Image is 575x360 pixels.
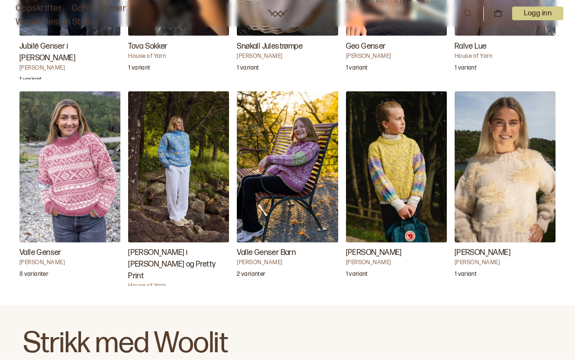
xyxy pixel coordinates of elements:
[16,2,62,16] a: Oppskrifter
[19,247,120,259] h3: Valle Genser
[19,270,48,280] p: 8 varianter
[237,91,338,243] img: Hrönn JónsdóttirValle Genser Barn
[512,7,563,20] button: User dropdown
[268,10,287,18] a: Woolit
[19,76,41,86] p: 1 variant
[455,91,556,286] a: Kiara Genser
[237,41,338,53] h3: Snøkall Julestrømpe
[455,53,556,60] h4: House of Yarn
[72,2,91,16] a: Garn
[19,259,120,267] h4: [PERSON_NAME]
[237,259,338,267] h4: [PERSON_NAME]
[346,41,447,53] h3: Geo Genser
[512,7,563,20] p: Logg inn
[237,91,338,286] a: Valle Genser Barn
[455,270,477,280] p: 1 variant
[455,259,556,267] h4: [PERSON_NAME]
[346,247,447,259] h3: [PERSON_NAME]
[455,64,477,74] p: 1 variant
[455,247,556,259] h3: [PERSON_NAME]
[237,64,259,74] p: 1 variant
[346,53,447,60] h4: [PERSON_NAME]
[128,64,150,74] p: 1 variant
[346,270,368,280] p: 1 variant
[128,247,229,282] h3: [PERSON_NAME] i [PERSON_NAME] og Pretty Print
[101,2,126,16] a: Pinner
[346,259,447,267] h4: [PERSON_NAME]
[19,91,120,243] img: Hrönn JónsdóttirValle Genser
[237,270,265,280] p: 2 varianter
[128,282,229,290] h4: House of Yarn
[346,64,368,74] p: 1 variant
[346,91,447,243] img: Ane Kydland ThomassenGalia Genser
[128,53,229,60] h4: House of Yarn
[16,16,98,29] a: Woolit Design Studio
[19,91,120,286] a: Valle Genser
[19,41,120,64] h3: Jubilé Genser i [PERSON_NAME]
[128,91,229,286] a: Carly Genser i Ulla og Pretty Print
[128,41,229,53] h3: Tova Sokker
[128,91,229,243] img: House of YarnCarly Genser i Ulla og Pretty Print
[19,64,120,72] h4: [PERSON_NAME]
[455,41,556,53] h3: Ralve Lue
[455,91,556,243] img: Ane Kydland ThomassenKiara Genser
[237,53,338,60] h4: [PERSON_NAME]
[346,91,447,286] a: Galia Genser
[237,247,338,259] h3: Valle Genser Barn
